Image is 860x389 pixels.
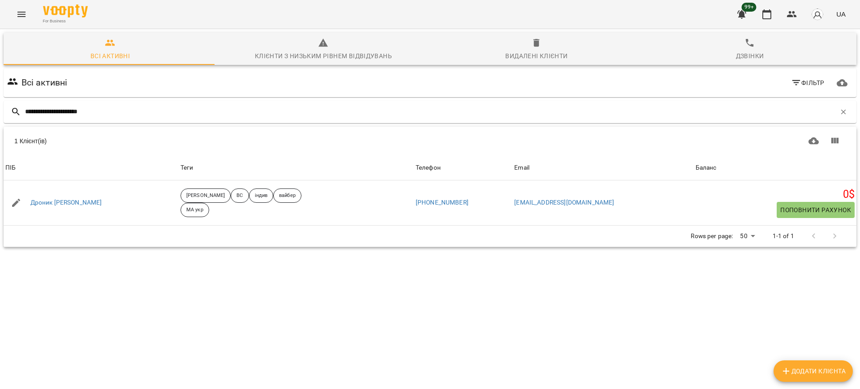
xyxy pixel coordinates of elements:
[416,199,469,206] a: [PHONE_NUMBER]
[696,188,855,201] h5: 0 $
[824,130,846,152] button: Показати колонки
[780,205,851,215] span: Поповнити рахунок
[21,76,68,90] h6: Всі активні
[273,188,301,203] div: вайбер
[416,162,441,173] div: Телефон
[11,4,32,25] button: Menu
[514,162,692,173] span: Email
[90,51,130,61] div: Всі активні
[416,162,511,173] span: Телефон
[5,162,16,173] div: Sort
[14,137,425,145] div: 1 Клієнт(ів)
[236,192,243,200] p: ВС
[43,18,88,24] span: For Business
[5,162,177,173] span: ПІБ
[255,192,268,200] p: індив
[416,162,441,173] div: Sort
[696,162,717,173] div: Sort
[4,127,856,155] div: Table Toolbar
[181,203,209,217] div: МА укр
[505,51,568,61] div: Видалені клієнти
[742,3,757,12] span: 99+
[231,188,249,203] div: ВС
[30,198,102,207] a: Дроник [PERSON_NAME]
[736,230,758,243] div: 50
[249,188,274,203] div: індив
[787,75,828,91] button: Фільтр
[279,192,296,200] p: вайбер
[791,77,825,88] span: Фільтр
[691,232,733,241] p: Rows per page:
[811,8,824,21] img: avatar_s.png
[5,162,16,173] div: ПІБ
[514,162,529,173] div: Email
[803,130,825,152] button: Завантажити CSV
[43,4,88,17] img: Voopty Logo
[255,51,392,61] div: Клієнти з низьким рівнем відвідувань
[181,162,412,173] div: Теги
[773,232,794,241] p: 1-1 of 1
[736,51,764,61] div: Дзвінки
[777,202,855,218] button: Поповнити рахунок
[696,162,855,173] span: Баланс
[186,192,225,200] p: [PERSON_NAME]
[514,162,529,173] div: Sort
[186,206,203,214] p: МА укр
[696,162,717,173] div: Баланс
[836,9,846,19] span: UA
[181,188,231,203] div: [PERSON_NAME]
[514,199,614,206] a: [EMAIL_ADDRESS][DOMAIN_NAME]
[833,6,849,22] button: UA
